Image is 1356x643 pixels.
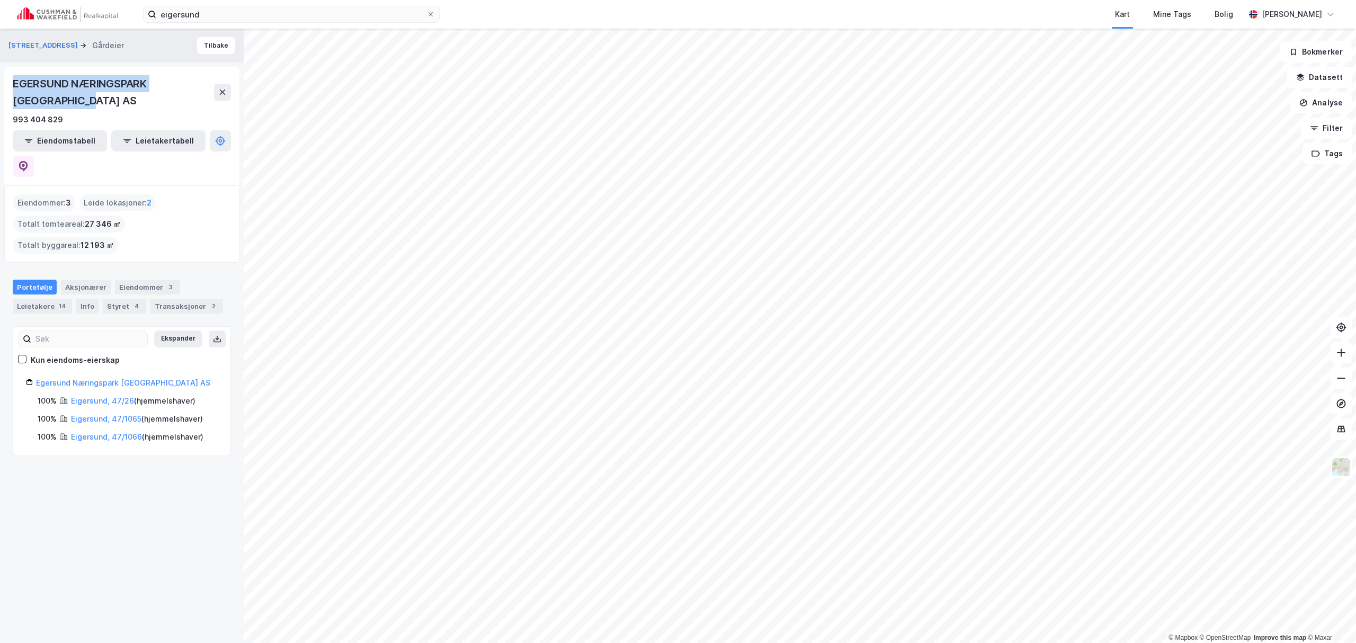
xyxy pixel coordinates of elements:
div: Eiendommer : [13,194,75,211]
div: Gårdeier [92,39,124,52]
div: Kontrollprogram for chat [1303,592,1356,643]
div: EGERSUND NÆRINGSPARK [GEOGRAPHIC_DATA] AS [13,75,214,109]
div: Aksjonærer [61,280,111,294]
button: Tilbake [197,37,235,54]
span: 27 346 ㎡ [85,218,121,230]
div: Portefølje [13,280,57,294]
div: ( hjemmelshaver ) [71,413,203,425]
a: Mapbox [1168,634,1198,641]
button: Bokmerker [1280,41,1352,62]
a: Improve this map [1254,634,1306,641]
div: 4 [131,301,142,311]
div: Styret [103,299,146,314]
input: Søk på adresse, matrikkel, gårdeiere, leietakere eller personer [156,6,426,22]
div: Eiendommer [115,280,180,294]
img: Z [1331,457,1351,477]
div: Transaksjoner [150,299,223,314]
div: 2 [208,301,219,311]
div: ( hjemmelshaver ) [71,431,203,443]
a: OpenStreetMap [1200,634,1251,641]
div: Mine Tags [1153,8,1191,21]
button: [STREET_ADDRESS] [8,40,80,51]
a: Egersund Næringspark [GEOGRAPHIC_DATA] AS [36,378,210,387]
a: Eigersund, 47/1065 [71,414,141,423]
button: Ekspander [154,331,202,347]
button: Tags [1303,143,1352,164]
button: Filter [1301,118,1352,139]
div: Totalt tomteareal : [13,216,125,233]
div: 100% [38,431,57,443]
div: Bolig [1215,8,1233,21]
div: 993 404 829 [13,113,63,126]
div: Totalt byggareal : [13,237,118,254]
button: Analyse [1290,92,1352,113]
div: Kart [1115,8,1130,21]
a: Eigersund, 47/26 [71,396,134,405]
div: [PERSON_NAME] [1262,8,1322,21]
span: 3 [66,197,71,209]
img: cushman-wakefield-realkapital-logo.202ea83816669bd177139c58696a8fa1.svg [17,7,118,22]
div: Kun eiendoms-eierskap [31,354,120,367]
button: Eiendomstabell [13,130,107,151]
div: 100% [38,413,57,425]
span: 2 [147,197,151,209]
button: Leietakertabell [111,130,206,151]
div: Leietakere [13,299,72,314]
div: ( hjemmelshaver ) [71,395,195,407]
div: Info [76,299,99,314]
div: 14 [57,301,68,311]
iframe: Chat Widget [1303,592,1356,643]
button: Datasett [1287,67,1352,88]
div: Leide lokasjoner : [79,194,156,211]
div: 100% [38,395,57,407]
input: Søk [31,331,147,347]
div: 3 [165,282,176,292]
a: Eigersund, 47/1066 [71,432,142,441]
span: 12 193 ㎡ [81,239,114,252]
